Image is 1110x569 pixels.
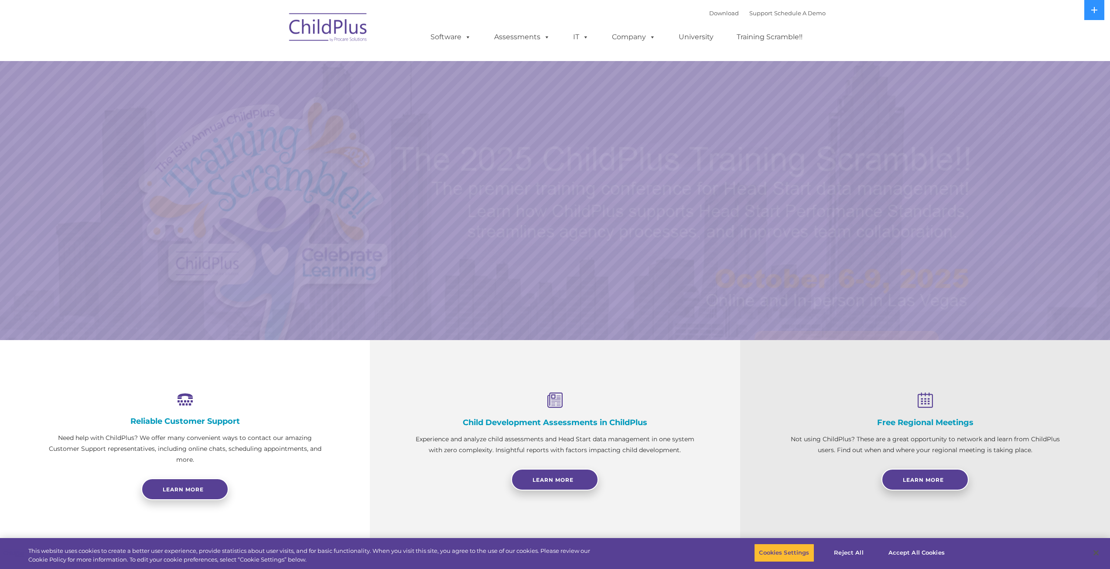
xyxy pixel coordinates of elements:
a: Schedule A Demo [774,10,826,17]
a: University [670,28,722,46]
p: Need help with ChildPlus? We offer many convenient ways to contact our amazing Customer Support r... [44,433,326,465]
div: This website uses cookies to create a better user experience, provide statistics about user visit... [28,547,611,564]
a: Learn more [141,478,229,500]
p: Experience and analyze child assessments and Head Start data management in one system with zero c... [413,434,696,456]
img: ChildPlus by Procare Solutions [285,7,372,51]
font: | [709,10,826,17]
button: Reject All [822,544,876,562]
a: Download [709,10,739,17]
a: Learn More [755,331,939,380]
a: Training Scramble!! [728,28,811,46]
button: Accept All Cookies [884,544,949,562]
a: Learn More [881,469,969,491]
p: Not using ChildPlus? These are a great opportunity to network and learn from ChildPlus users. Fin... [784,434,1066,456]
span: Learn More [903,477,944,483]
a: Learn More [511,469,598,491]
a: Software [422,28,480,46]
h4: Free Regional Meetings [784,418,1066,427]
a: IT [564,28,598,46]
button: Cookies Settings [754,544,814,562]
a: Company [603,28,664,46]
button: Close [1086,543,1106,562]
h4: Child Development Assessments in ChildPlus [413,418,696,427]
a: Support [749,10,772,17]
a: Assessments [485,28,559,46]
h4: Reliable Customer Support [44,416,326,426]
span: Learn more [163,486,204,493]
span: Learn More [533,477,574,483]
